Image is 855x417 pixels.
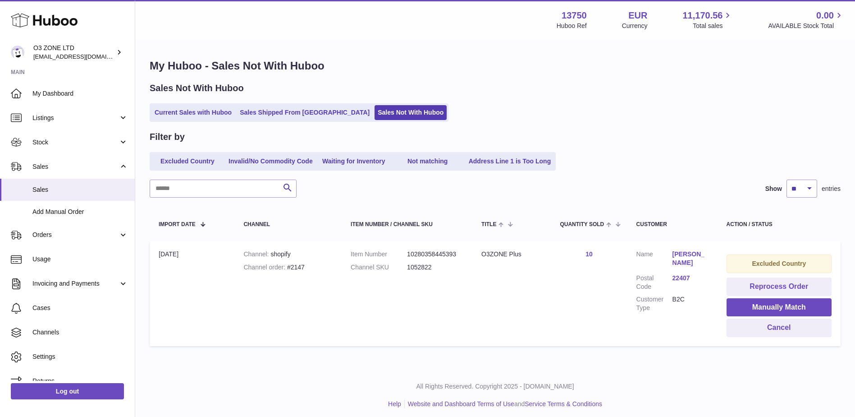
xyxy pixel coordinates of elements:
[150,241,234,346] td: [DATE]
[237,105,373,120] a: Sales Shipped From [GEOGRAPHIC_DATA]
[405,400,602,408] li: and
[636,222,709,227] div: Customer
[32,279,119,288] span: Invoicing and Payments
[351,263,407,272] dt: Channel SKU
[32,162,119,171] span: Sales
[727,278,832,296] button: Reprocess Order
[560,222,604,227] span: Quantity Sold
[525,400,602,408] a: Service Terms & Conditions
[636,274,672,291] dt: Postal Code
[672,250,709,267] a: [PERSON_NAME]
[585,250,593,258] a: 10
[727,298,832,317] button: Manually Match
[32,377,128,385] span: Returns
[636,250,672,269] dt: Name
[32,138,119,147] span: Stock
[628,9,647,22] strong: EUR
[672,295,709,312] dd: B2C
[693,22,733,30] span: Total sales
[816,9,834,22] span: 0.00
[243,250,333,259] div: shopify
[32,328,128,337] span: Channels
[557,22,587,30] div: Huboo Ref
[32,89,128,98] span: My Dashboard
[481,222,496,227] span: Title
[408,400,514,408] a: Website and Dashboard Terms of Use
[727,319,832,337] button: Cancel
[768,22,844,30] span: AVAILABLE Stock Total
[150,131,185,143] h2: Filter by
[622,22,648,30] div: Currency
[11,46,24,59] img: hello@o3zoneltd.co.uk
[151,105,235,120] a: Current Sales with Huboo
[351,222,463,227] div: Item Number / Channel SKU
[682,9,733,30] a: 11,170.56 Total sales
[752,260,806,267] strong: Excluded Country
[32,352,128,361] span: Settings
[466,154,554,169] a: Address Line 1 is Too Long
[225,154,316,169] a: Invalid/No Commodity Code
[768,9,844,30] a: 0.00 AVAILABLE Stock Total
[392,154,464,169] a: Not matching
[765,185,782,193] label: Show
[32,185,128,194] span: Sales
[682,9,722,22] span: 11,170.56
[32,304,128,312] span: Cases
[388,400,401,408] a: Help
[822,185,841,193] span: entries
[407,263,463,272] dd: 1052822
[32,114,119,122] span: Listings
[32,231,119,239] span: Orders
[33,44,114,61] div: O3 ZONE LTD
[481,250,542,259] div: O3ZONE Plus
[243,263,333,272] div: #2147
[142,382,848,391] p: All Rights Reserved. Copyright 2025 - [DOMAIN_NAME]
[407,250,463,259] dd: 10280358445393
[243,264,287,271] strong: Channel order
[375,105,447,120] a: Sales Not With Huboo
[351,250,407,259] dt: Item Number
[672,274,709,283] a: 22407
[151,154,224,169] a: Excluded Country
[32,208,128,216] span: Add Manual Order
[562,9,587,22] strong: 13750
[150,59,841,73] h1: My Huboo - Sales Not With Huboo
[727,222,832,227] div: Action / Status
[318,154,390,169] a: Waiting for Inventory
[150,82,244,94] h2: Sales Not With Huboo
[33,53,133,60] span: [EMAIL_ADDRESS][DOMAIN_NAME]
[243,222,333,227] div: Channel
[159,222,196,227] span: Import date
[32,255,128,264] span: Usage
[11,383,124,399] a: Log out
[636,295,672,312] dt: Customer Type
[243,250,270,258] strong: Channel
